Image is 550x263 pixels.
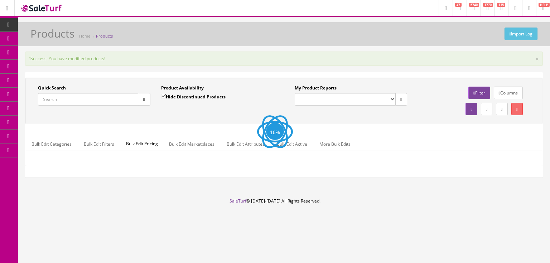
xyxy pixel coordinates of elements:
h1: Products [30,28,74,39]
a: Bulk Edit Active [271,137,313,151]
a: Bulk Edit Filters [78,137,120,151]
a: Home [79,33,90,39]
a: Bulk Edit Attributes [221,137,270,151]
span: 6740 [469,3,479,7]
input: Hide Discontinued Products [161,94,166,98]
a: Bulk Edit Marketplaces [163,137,220,151]
a: Products [96,33,113,39]
a: Bulk Edit Categories [26,137,77,151]
a: SaleTurf [230,198,246,204]
span: 1770 [483,3,493,7]
span: HELP [539,3,550,7]
div: Success: You have modified products! [25,52,543,66]
label: My Product Reports [295,85,337,91]
span: 47 [455,3,462,7]
label: Product Availability [161,85,204,91]
a: Columns [494,87,523,99]
a: Import Log [505,28,537,40]
label: Hide Discontinued Products [161,93,226,100]
a: Filter [468,87,490,99]
span: 115 [497,3,505,7]
span: Bulk Edit Pricing [121,137,163,151]
label: Quick Search [38,85,66,91]
img: SaleTurf [20,3,63,13]
button: × [535,55,539,62]
a: More Bulk Edits [314,137,356,151]
input: Search [38,93,138,106]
